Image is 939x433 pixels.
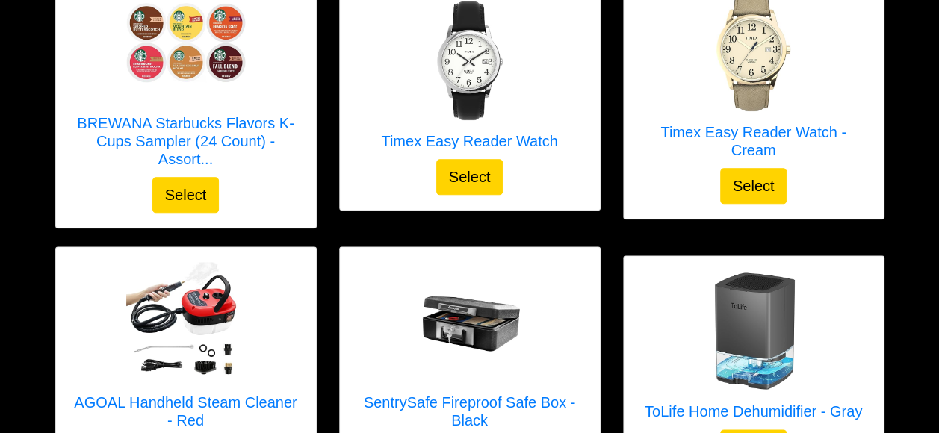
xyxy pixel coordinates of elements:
img: Timex Easy Reader Watch [410,1,530,120]
h5: SentrySafe Fireproof Safe Box - Black [355,393,585,429]
h5: Timex Easy Reader Watch [381,132,557,150]
img: ToLife Home Dehumidifier - Gray [694,271,814,390]
h5: AGOAL Handheld Steam Cleaner - Red [71,393,301,429]
h5: Timex Easy Reader Watch - Cream [639,123,869,159]
h5: ToLife Home Dehumidifier - Gray [645,402,862,420]
a: ToLife Home Dehumidifier - Gray ToLife Home Dehumidifier - Gray [645,271,862,429]
button: Select [720,168,787,204]
img: AGOAL Handheld Steam Cleaner - Red [126,262,246,381]
a: Timex Easy Reader Watch Timex Easy Reader Watch [381,1,557,159]
img: SentrySafe Fireproof Safe Box - Black [410,262,530,381]
button: Select [152,177,220,213]
button: Select [436,159,503,195]
h5: BREWANA Starbucks Flavors K-Cups Sampler (24 Count) - Assort... [71,114,301,168]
